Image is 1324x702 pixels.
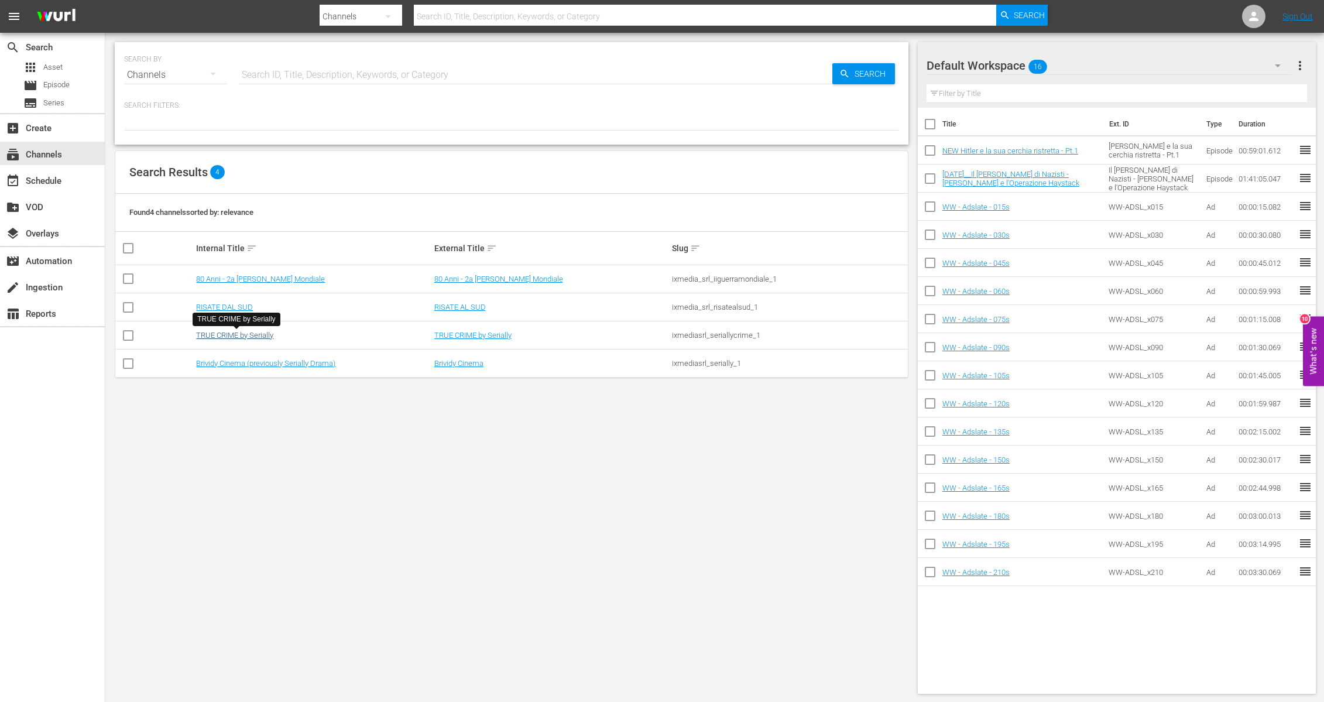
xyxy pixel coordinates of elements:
[1202,305,1234,333] td: Ad
[1234,558,1298,586] td: 00:03:30.069
[942,343,1010,352] a: WW - Adslate - 090s
[1202,389,1234,417] td: Ad
[23,60,37,74] span: Asset
[942,399,1010,408] a: WW - Adslate - 120s
[1234,165,1298,193] td: 01:41:05.047
[6,40,20,54] span: Search
[1234,502,1298,530] td: 00:03:00.013
[129,208,253,217] span: Found 4 channels sorted by: relevance
[1104,558,1202,586] td: WW-ADSL_x210
[942,108,1102,141] th: Title
[1298,340,1312,354] span: reorder
[1104,193,1202,221] td: WW-ADSL_x015
[1202,446,1234,474] td: Ad
[942,568,1010,577] a: WW - Adslate - 210s
[6,121,20,135] span: Create
[6,307,20,321] span: Reports
[1202,558,1234,586] td: Ad
[43,61,63,73] span: Asset
[1028,54,1047,79] span: 16
[1234,193,1298,221] td: 00:00:15.082
[6,148,20,162] span: Channels
[942,146,1078,155] a: NEW Hitler e la sua cerchia ristretta - Pt.1
[1104,361,1202,389] td: WW-ADSL_x105
[672,241,906,255] div: Slug
[23,78,37,93] span: Episode
[1298,143,1312,157] span: reorder
[1298,368,1312,382] span: reorder
[434,241,668,255] div: External Title
[942,203,1010,211] a: WW - Adslate - 015s
[1014,5,1045,26] span: Search
[486,243,497,254] span: sort
[1104,446,1202,474] td: WW-ADSL_x150
[672,331,906,340] div: ixmediasrl_seriallycrime_1
[1298,508,1312,522] span: reorder
[1202,277,1234,305] td: Ad
[1293,52,1307,80] button: more_vert
[1104,221,1202,249] td: WW-ADSL_x030
[672,303,906,311] div: ixmedia_srl_risatealsud_1
[1104,389,1202,417] td: WW-ADSL_x120
[1104,165,1202,193] td: Il [PERSON_NAME] di Nazisti - [PERSON_NAME] e l'Operazione Haystack
[1298,199,1312,213] span: reorder
[672,359,906,368] div: ixmediasrl_serially_1
[1234,530,1298,558] td: 00:03:14.995
[1282,12,1313,21] a: Sign Out
[1298,480,1312,494] span: reorder
[1234,221,1298,249] td: 00:00:30.080
[28,3,84,30] img: ans4CAIJ8jUAAAAAAAAAAAAAAAAAAAAAAAAgQb4GAAAAAAAAAAAAAAAAAAAAAAAAJMjXAAAAAAAAAAAAAAAAAAAAAAAAgAT5G...
[1298,564,1312,578] span: reorder
[942,231,1010,239] a: WW - Adslate - 030s
[1202,502,1234,530] td: Ad
[672,275,906,283] div: ixmedia_srl_iiguerramondiale_1
[1234,305,1298,333] td: 00:01:15.008
[197,314,275,324] div: TRUE CRIME by Serially
[942,287,1010,296] a: WW - Adslate - 060s
[1234,474,1298,502] td: 00:02:44.998
[942,427,1010,436] a: WW - Adslate - 135s
[6,200,20,214] span: VOD
[434,275,563,283] a: 80 Anni - 2a [PERSON_NAME] Mondiale
[1298,396,1312,410] span: reorder
[43,97,64,109] span: Series
[6,227,20,241] span: Overlays
[43,79,70,91] span: Episode
[1234,333,1298,361] td: 00:01:30.069
[1202,193,1234,221] td: Ad
[942,315,1010,324] a: WW - Adslate - 075s
[850,63,895,84] span: Search
[1234,361,1298,389] td: 00:01:45.005
[1104,305,1202,333] td: WW-ADSL_x075
[1232,108,1302,141] th: Duration
[996,5,1048,26] button: Search
[1303,316,1324,386] button: Open Feedback Widget
[1298,255,1312,269] span: reorder
[196,331,273,340] a: TRUE CRIME by Serially
[1104,249,1202,277] td: WW-ADSL_x045
[6,174,20,188] span: Schedule
[832,63,895,84] button: Search
[1298,536,1312,550] span: reorder
[942,259,1010,268] a: WW - Adslate - 045s
[690,243,701,254] span: sort
[129,165,208,179] span: Search Results
[1202,165,1234,193] td: Episode
[196,359,335,368] a: Brividy Cinema (previously Serially Drama)
[1234,417,1298,446] td: 00:02:15.002
[1234,446,1298,474] td: 00:02:30.017
[1202,136,1234,165] td: Episode
[1298,171,1312,185] span: reorder
[210,165,225,179] span: 4
[942,456,1010,464] a: WW - Adslate - 150s
[942,540,1010,549] a: WW - Adslate - 195s
[196,275,325,283] a: 80 Anni - 2a [PERSON_NAME] Mondiale
[1298,311,1312,326] span: reorder
[196,241,430,255] div: Internal Title
[196,303,253,311] a: RISATE DAL SUD
[1202,361,1234,389] td: Ad
[1298,424,1312,438] span: reorder
[124,101,899,111] p: Search Filters:
[1202,417,1234,446] td: Ad
[434,303,486,311] a: RISATE AL SUD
